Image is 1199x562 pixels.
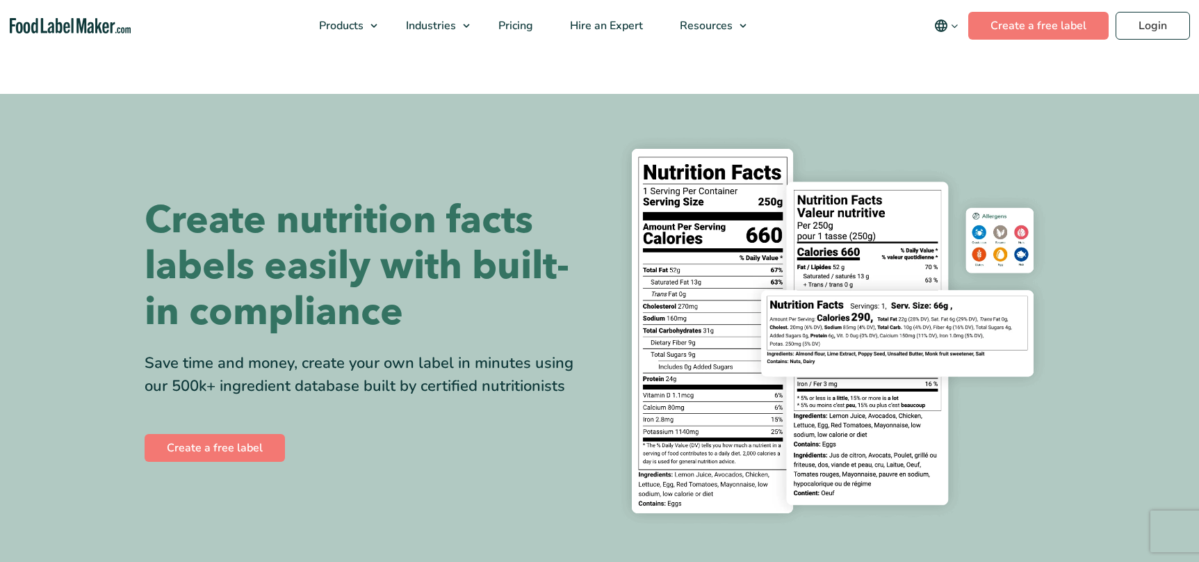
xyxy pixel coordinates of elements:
a: Create a free label [968,12,1109,40]
h1: Create nutrition facts labels easily with built-in compliance [145,198,589,335]
a: Create a free label [145,434,285,462]
span: Resources [676,18,734,33]
span: Hire an Expert [566,18,644,33]
div: Save time and money, create your own label in minutes using our 500k+ ingredient database built b... [145,352,589,398]
span: Pricing [494,18,535,33]
span: Products [315,18,365,33]
a: Login [1116,12,1190,40]
span: Industries [402,18,457,33]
